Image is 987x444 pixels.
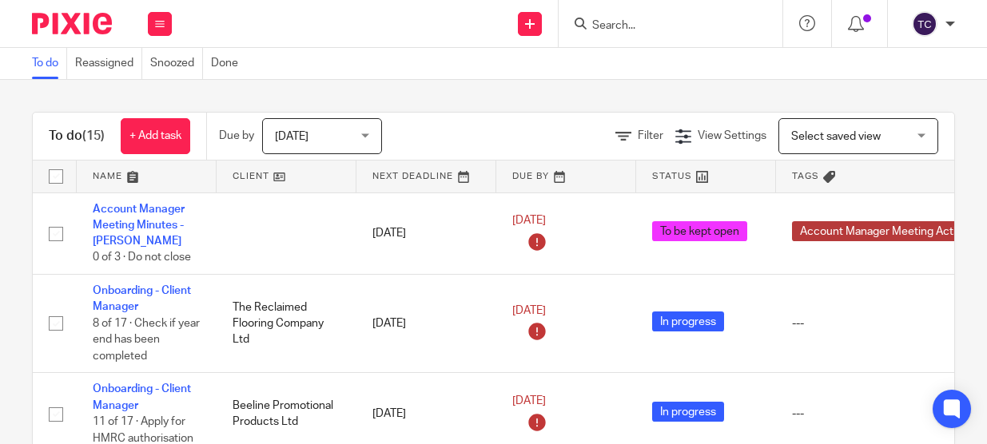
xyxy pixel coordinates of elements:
a: + Add task [121,118,190,154]
span: [DATE] [512,215,546,226]
span: Account Manager Meeting Actions [792,221,982,241]
td: The Reclaimed Flooring Company Ltd [217,275,356,373]
input: Search [591,19,734,34]
span: (15) [82,129,105,142]
td: [DATE] [356,275,496,373]
img: svg%3E [912,11,937,37]
span: Filter [638,130,663,141]
td: [DATE] [356,192,496,275]
p: Due by [219,128,254,144]
span: 11 of 17 · Apply for HMRC authorisation [93,416,193,444]
a: Onboarding - Client Manager [93,285,191,312]
span: View Settings [698,130,766,141]
a: Onboarding - Client Manager [93,383,191,410]
div: --- [792,315,986,331]
img: Pixie [32,13,112,34]
span: 8 of 17 · Check if year end has been completed [93,318,200,362]
h1: To do [49,128,105,145]
a: Done [211,48,246,79]
span: To be kept open [652,221,747,241]
span: In progress [652,402,724,422]
div: --- [792,406,986,422]
span: Tags [792,172,819,180]
span: [DATE] [275,131,308,142]
a: Snoozed [150,48,203,79]
span: 0 of 3 · Do not close [93,252,191,264]
span: Select saved view [791,131,881,142]
span: In progress [652,311,724,331]
span: [DATE] [512,395,546,406]
a: Reassigned [75,48,142,79]
span: [DATE] [512,305,546,316]
a: Account Manager Meeting Minutes - [PERSON_NAME] [93,204,185,248]
a: To do [32,48,67,79]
